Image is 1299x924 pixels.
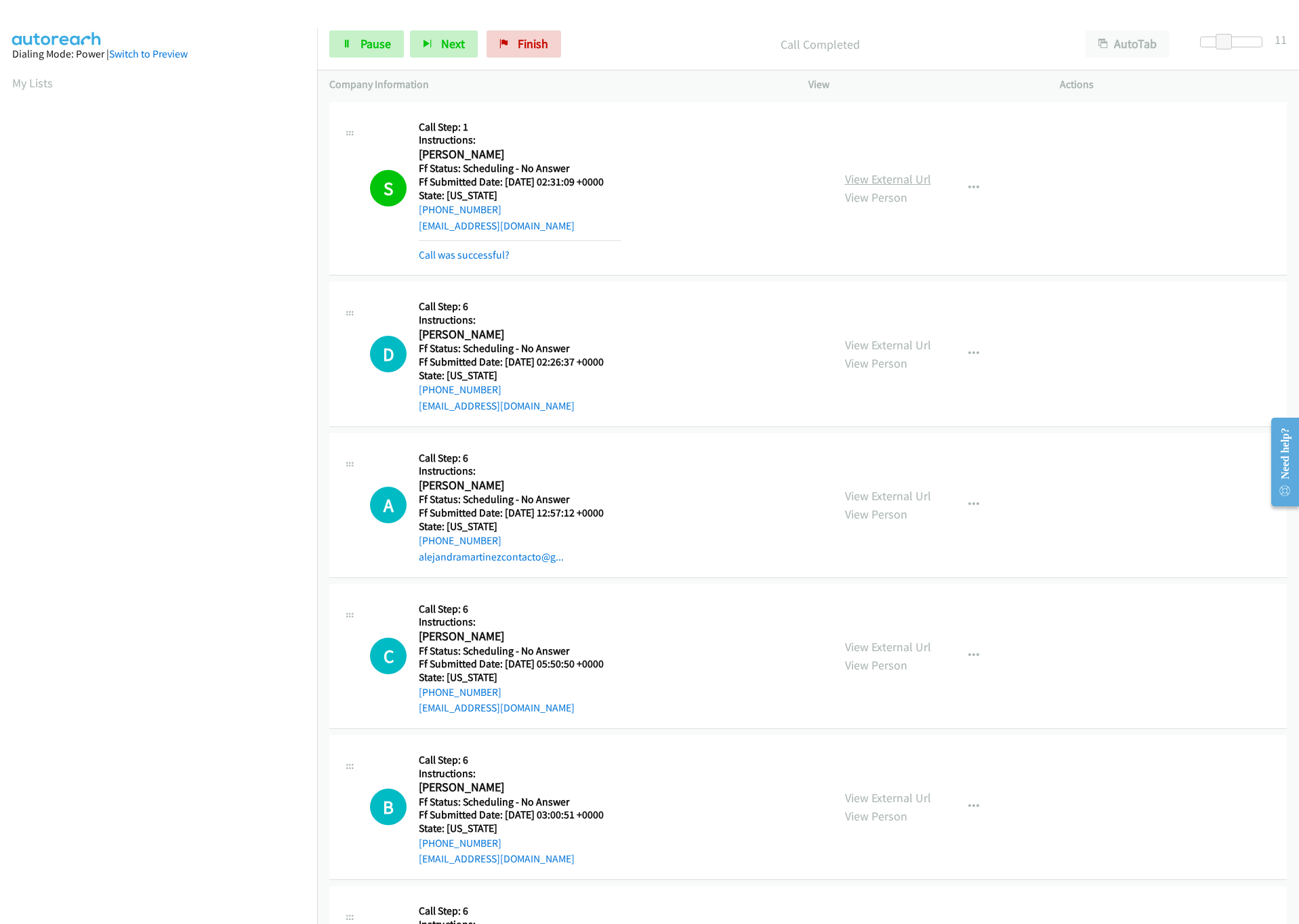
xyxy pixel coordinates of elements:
[1060,76,1287,93] p: Actions
[419,452,621,465] h5: Call Step: 6
[419,615,621,629] h5: Instructions:
[1275,30,1287,49] div: 11
[441,36,465,51] span: Next
[419,478,621,493] h2: [PERSON_NAME]
[518,36,548,51] span: Finish
[845,808,907,824] a: View Person
[419,327,621,343] h2: [PERSON_NAME]
[370,336,407,372] h1: D
[419,701,575,714] a: [EMAIL_ADDRESS][DOMAIN_NAME]
[419,602,621,616] h5: Call Step: 6
[845,488,931,504] a: View External Url
[419,534,501,547] a: [PHONE_NUMBER]
[419,644,621,658] h5: Ff Status: Scheduling - No Answer
[419,686,501,699] a: [PHONE_NUMBER]
[419,671,621,684] h5: State: [US_STATE]
[419,300,621,313] h5: Call Step: 6
[419,369,621,382] h5: State: [US_STATE]
[419,175,621,189] h5: Ff Submitted Date: [DATE] 02:31:09 +0000
[370,336,407,372] div: The call is yet to be attempted
[845,190,907,205] a: View Person
[410,30,478,58] button: Next
[419,189,621,202] h5: State: [US_STATE]
[419,203,501,216] a: [PHONE_NUMBER]
[419,219,575,232] a: [EMAIL_ADDRESS][DOMAIN_NAME]
[419,133,621,147] h5: Instructions:
[419,162,621,175] h5: Ff Status: Scheduling - No Answer
[845,506,907,522] a: View Person
[419,629,621,644] h2: [PERSON_NAME]
[845,171,931,187] a: View External Url
[579,35,1061,53] p: Call Completed
[419,493,621,506] h5: Ff Status: Scheduling - No Answer
[419,657,621,671] h5: Ff Submitted Date: [DATE] 05:50:50 +0000
[419,147,621,162] h2: [PERSON_NAME]
[419,852,575,865] a: [EMAIL_ADDRESS][DOMAIN_NAME]
[845,337,931,353] a: View External Url
[12,75,53,91] a: My Lists
[419,464,621,478] h5: Instructions:
[329,30,404,58] a: Pause
[845,355,907,371] a: View Person
[419,808,621,822] h5: Ff Submitted Date: [DATE] 03:00:51 +0000
[370,487,407,523] h1: A
[109,47,188,60] a: Switch to Preview
[419,767,621,780] h5: Instructions:
[419,837,501,850] a: [PHONE_NUMBER]
[12,104,317,747] iframe: Dialpad
[419,506,621,520] h5: Ff Submitted Date: [DATE] 12:57:12 +0000
[419,780,621,795] h2: [PERSON_NAME]
[419,550,564,563] a: alejandramartinezcontacto@g...
[419,120,621,134] h5: Call Step: 1
[845,657,907,673] a: View Person
[808,76,1035,93] p: View
[12,46,305,62] div: Dialing Mode: Power |
[845,790,931,806] a: View External Url
[360,36,391,51] span: Pause
[845,639,931,655] a: View External Url
[370,789,407,825] div: The call is yet to be attempted
[419,383,501,396] a: [PHONE_NUMBER]
[370,487,407,523] div: The call is yet to be attempted
[1260,408,1299,516] iframe: Resource Center
[370,638,407,674] h1: C
[419,520,621,533] h5: State: [US_STATE]
[370,789,407,825] h1: B
[419,248,510,261] a: Call was successful?
[329,76,784,93] p: Company Information
[419,904,621,918] h5: Call Step: 6
[370,170,407,206] h1: S
[1086,30,1170,58] button: AutoTab
[419,822,621,835] h5: State: [US_STATE]
[419,313,621,327] h5: Instructions:
[419,795,621,809] h5: Ff Status: Scheduling - No Answer
[419,355,621,369] h5: Ff Submitted Date: [DATE] 02:26:37 +0000
[419,342,621,355] h5: Ff Status: Scheduling - No Answer
[419,399,575,412] a: [EMAIL_ADDRESS][DOMAIN_NAME]
[419,753,621,767] h5: Call Step: 6
[487,30,561,58] a: Finish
